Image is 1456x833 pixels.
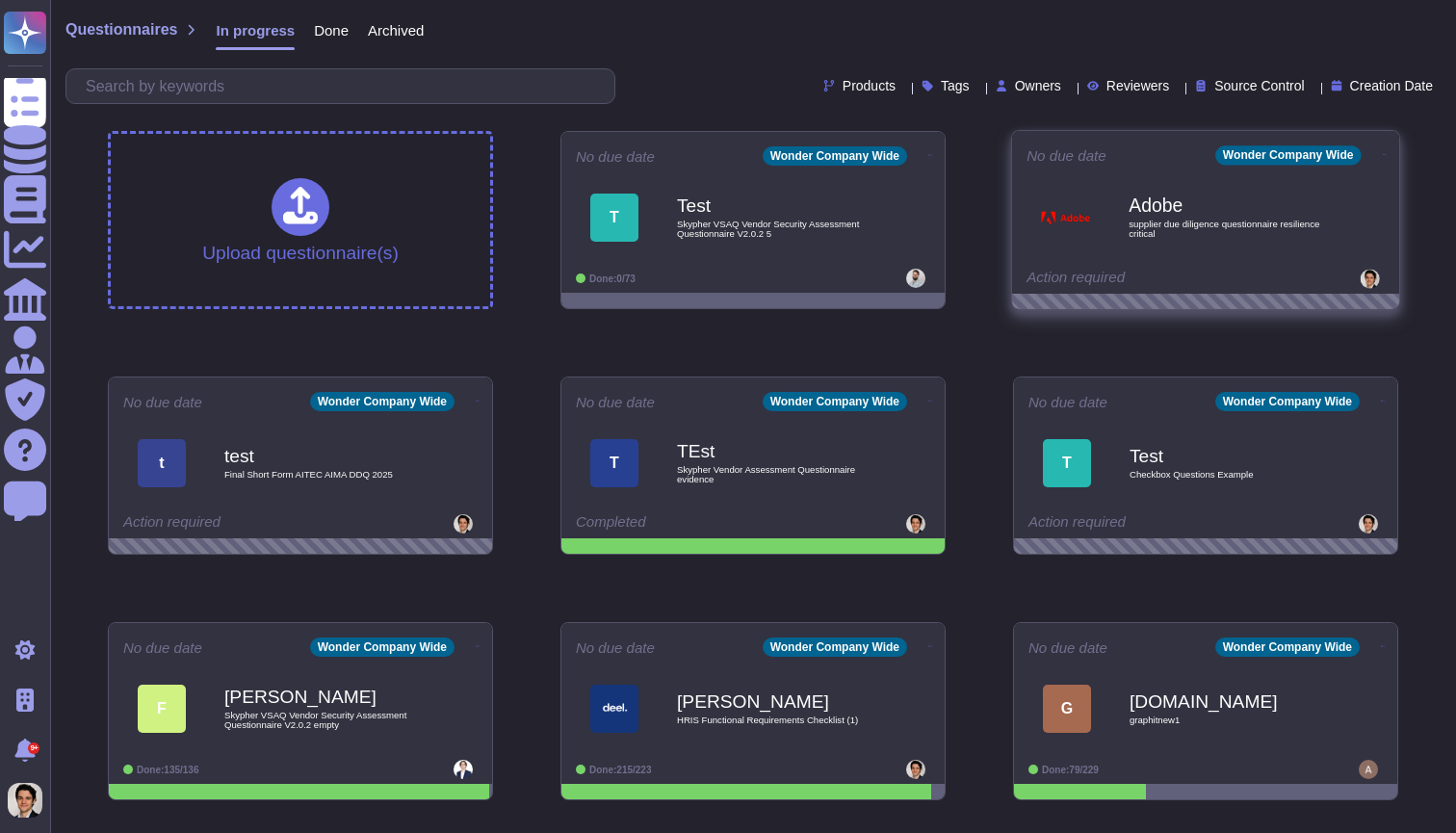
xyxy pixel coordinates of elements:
[224,470,417,480] span: Final Short Form AITEC AIMA DDQ 2025
[1043,685,1091,733] div: G
[1043,439,1091,487] div: T
[590,194,638,242] div: T
[216,23,295,38] span: In progress
[1130,692,1322,711] b: [DOMAIN_NAME]
[1359,760,1378,779] img: user
[202,178,399,262] div: Upload questionnaire(s)
[1129,220,1323,238] span: supplier due diligence questionnaire resilience critical
[1028,514,1264,534] div: Action required
[1106,79,1169,92] span: Reviewers
[906,760,925,779] img: user
[576,395,655,409] span: No due date
[589,765,652,775] span: Done: 215/223
[138,439,186,487] div: t
[123,640,202,655] span: No due date
[677,442,870,460] b: TEst
[1130,447,1322,465] b: Test
[224,711,417,729] span: Skypher VSAQ Vendor Security Assessment Questionnaire V2.0.2 empty
[576,149,655,164] span: No due date
[906,514,925,534] img: user
[454,514,473,534] img: user
[310,638,455,657] div: Wonder Company Wide
[1359,514,1378,534] img: user
[590,685,638,733] img: Logo
[677,196,870,215] b: Test
[224,447,417,465] b: test
[1028,640,1107,655] span: No due date
[28,742,39,754] div: 9+
[1042,765,1099,775] span: Done: 79/229
[1027,148,1106,163] span: No due date
[4,779,56,821] button: user
[123,395,202,409] span: No due date
[1214,79,1304,92] span: Source Control
[454,760,473,779] img: user
[677,692,870,711] b: [PERSON_NAME]
[137,765,199,775] span: Done: 135/136
[677,716,870,725] span: HRIS Functional Requirements Checklist (1)
[941,79,970,92] span: Tags
[576,514,812,534] div: Completed
[65,22,177,38] span: Questionnaires
[123,514,359,534] div: Action required
[590,439,638,487] div: T
[1027,270,1265,289] div: Action required
[314,23,349,38] span: Done
[1361,270,1380,289] img: user
[76,69,614,103] input: Search by keywords
[1350,79,1433,92] span: Creation Date
[763,146,907,166] div: Wonder Company Wide
[1215,392,1360,411] div: Wonder Company Wide
[310,392,455,411] div: Wonder Company Wide
[368,23,424,38] span: Archived
[843,79,896,92] span: Products
[576,640,655,655] span: No due date
[1130,716,1322,725] span: graphitnew1
[677,220,870,238] span: Skypher VSAQ Vendor Security Assessment Questionnaire V2.0.2 5
[1215,145,1362,165] div: Wonder Company Wide
[589,273,636,284] span: Done: 0/73
[138,685,186,733] div: F
[1015,79,1061,92] span: Owners
[763,638,907,657] div: Wonder Company Wide
[224,688,417,706] b: [PERSON_NAME]
[1215,638,1360,657] div: Wonder Company Wide
[1130,470,1322,480] span: Checkbox Questions Example
[1041,193,1090,242] img: Logo
[1129,196,1323,215] b: Adobe
[906,269,925,288] img: user
[677,465,870,483] span: Skypher Vendor Assessment Questionnaire evidence
[763,392,907,411] div: Wonder Company Wide
[8,783,42,818] img: user
[1028,395,1107,409] span: No due date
